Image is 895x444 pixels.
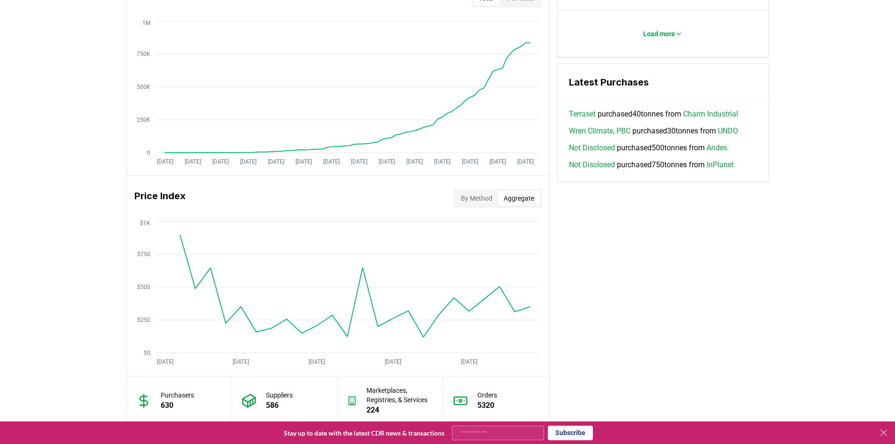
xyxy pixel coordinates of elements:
tspan: [DATE] [240,158,256,165]
p: 5320 [477,400,497,411]
a: UNDO [718,125,738,137]
a: InPlanet [707,159,734,171]
p: Load more [643,29,675,39]
tspan: [DATE] [267,158,284,165]
tspan: $0 [144,350,150,356]
tspan: [DATE] [517,158,533,165]
tspan: $1K [140,220,150,226]
a: Not Disclosed [569,142,615,154]
p: Orders [477,390,497,400]
span: purchased 40 tonnes from [569,109,738,120]
a: Not Disclosed [569,159,615,171]
p: 586 [266,400,293,411]
tspan: 1M [142,20,150,26]
tspan: [DATE] [434,158,450,165]
a: Andes [707,142,727,154]
tspan: [DATE] [212,158,228,165]
tspan: [DATE] [489,158,506,165]
tspan: 500K [137,84,150,90]
a: Wren Climate, PBC [569,125,630,137]
button: By Method [455,191,498,206]
tspan: $250 [137,317,150,323]
p: 224 [366,405,434,416]
tspan: $500 [137,284,150,290]
span: purchased 30 tonnes from [569,125,738,137]
p: 630 [161,400,194,411]
a: Charm Industrial [683,109,738,120]
p: Suppliers [266,390,293,400]
tspan: [DATE] [350,158,367,165]
h3: Price Index [134,189,186,208]
tspan: [DATE] [233,358,249,365]
tspan: [DATE] [461,358,477,365]
tspan: [DATE] [309,358,325,365]
tspan: [DATE] [156,158,173,165]
tspan: [DATE] [406,158,422,165]
tspan: 250K [137,117,150,123]
span: purchased 500 tonnes from [569,142,727,154]
tspan: 0 [147,149,150,156]
tspan: [DATE] [378,158,395,165]
tspan: [DATE] [156,358,173,365]
h3: Latest Purchases [569,75,757,89]
tspan: [DATE] [323,158,339,165]
a: Terraset [569,109,596,120]
tspan: 750K [137,51,150,57]
tspan: [DATE] [295,158,311,165]
tspan: [DATE] [461,158,478,165]
p: Marketplaces, Registries, & Services [366,386,434,405]
tspan: [DATE] [184,158,201,165]
button: Load more [636,24,690,43]
tspan: [DATE] [385,358,401,365]
span: purchased 750 tonnes from [569,159,734,171]
p: Purchasers [161,390,194,400]
button: Aggregate [498,191,540,206]
tspan: $750 [137,251,150,257]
